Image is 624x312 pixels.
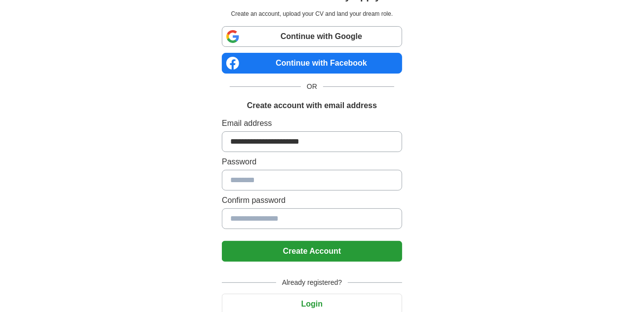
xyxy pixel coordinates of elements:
span: Already registered? [276,277,348,288]
span: OR [301,81,323,92]
p: Create an account, upload your CV and land your dream role. [224,9,400,18]
a: Continue with Facebook [222,53,402,74]
label: Confirm password [222,195,402,206]
a: Login [222,300,402,308]
label: Email address [222,117,402,129]
a: Continue with Google [222,26,402,47]
h1: Create account with email address [247,100,377,112]
label: Password [222,156,402,168]
button: Create Account [222,241,402,262]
